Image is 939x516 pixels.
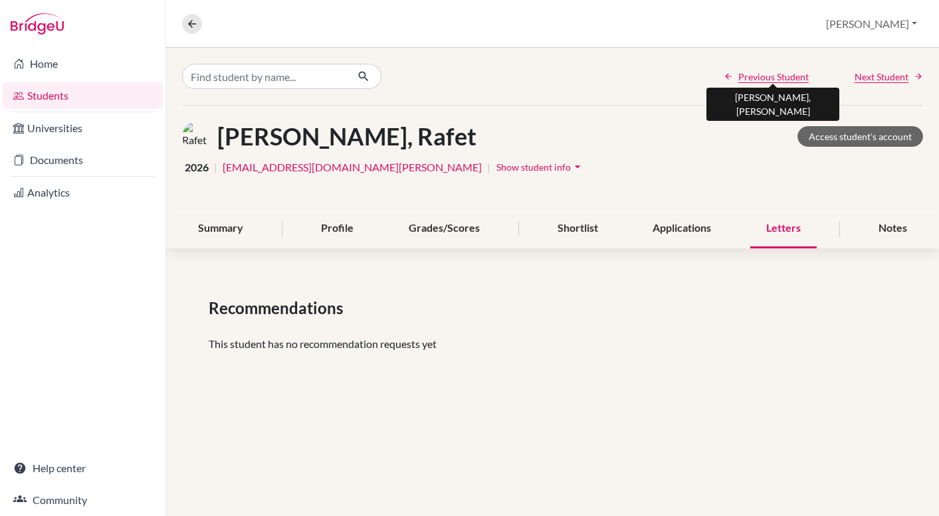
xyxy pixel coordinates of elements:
[182,64,347,89] input: Find student by name...
[185,159,209,175] span: 2026
[217,122,476,151] h1: [PERSON_NAME], Rafet
[542,209,614,248] div: Shortlist
[637,209,727,248] div: Applications
[3,50,163,77] a: Home
[223,159,482,175] a: [EMAIL_ADDRESS][DOMAIN_NAME][PERSON_NAME]
[855,70,908,84] span: Next Student
[706,88,839,121] div: [PERSON_NAME], [PERSON_NAME]
[3,179,163,206] a: Analytics
[3,82,163,109] a: Students
[209,336,896,352] p: This student has no recommendation requests yet
[487,159,490,175] span: |
[750,209,817,248] div: Letters
[182,209,259,248] div: Summary
[3,487,163,513] a: Community
[863,209,923,248] div: Notes
[305,209,369,248] div: Profile
[797,126,923,147] a: Access student's account
[3,115,163,141] a: Universities
[3,147,163,173] a: Documents
[820,11,923,37] button: [PERSON_NAME]
[182,122,212,151] img: Rafet Amiraslanov's avatar
[3,455,163,481] a: Help center
[209,296,348,320] span: Recommendations
[855,70,923,84] a: Next Student
[496,157,585,177] button: Show student infoarrow_drop_down
[496,161,571,173] span: Show student info
[214,159,217,175] span: |
[571,160,584,173] i: arrow_drop_down
[11,13,64,35] img: Bridge-U
[724,70,809,84] a: Previous Student
[393,209,496,248] div: Grades/Scores
[738,70,809,84] span: Previous Student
